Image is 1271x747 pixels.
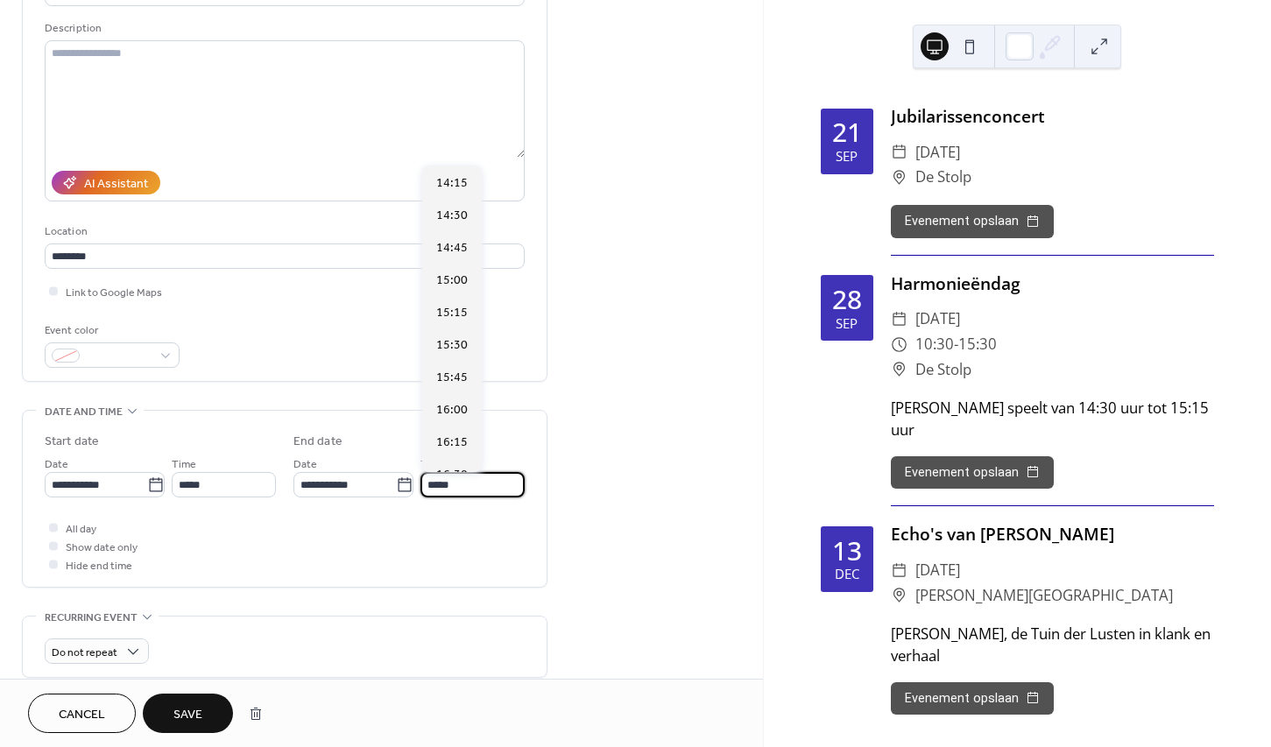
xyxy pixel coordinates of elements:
[915,357,971,383] span: De Stolp
[891,522,1214,547] div: Echo's van [PERSON_NAME]
[52,171,160,194] button: AI Assistant
[28,694,136,733] button: Cancel
[293,455,317,474] span: Date
[84,175,148,194] div: AI Assistant
[143,694,233,733] button: Save
[436,238,468,257] span: 14:45
[436,368,468,386] span: 15:45
[436,400,468,419] span: 16:00
[836,317,858,330] div: sep
[45,455,68,474] span: Date
[436,433,468,451] span: 16:15
[891,165,907,190] div: ​
[891,682,1054,715] button: Evenement opslaan
[891,456,1054,490] button: Evenement opslaan
[954,332,958,357] span: -
[915,165,971,190] span: De Stolp
[436,173,468,192] span: 14:15
[59,706,105,724] span: Cancel
[66,520,96,539] span: All day
[832,119,862,145] div: 21
[891,558,907,583] div: ​
[436,335,468,354] span: 15:30
[915,558,960,583] span: [DATE]
[915,332,954,357] span: 10:30
[45,403,123,421] span: Date and time
[832,286,862,313] div: 28
[891,623,1214,666] div: [PERSON_NAME], de Tuin der Lusten in klank en verhaal
[66,557,132,575] span: Hide end time
[915,140,960,166] span: [DATE]
[420,455,445,474] span: Time
[891,307,907,332] div: ​
[891,271,1214,297] div: Harmonieëndag
[436,206,468,224] span: 14:30
[45,609,138,627] span: Recurring event
[891,583,907,609] div: ​
[45,19,521,38] div: Description
[958,332,997,357] span: 15:30
[66,284,162,302] span: Link to Google Maps
[915,583,1173,609] span: [PERSON_NAME][GEOGRAPHIC_DATA]
[436,271,468,289] span: 15:00
[915,307,960,332] span: [DATE]
[891,205,1054,238] button: Evenement opslaan
[836,150,858,163] div: sep
[891,104,1214,130] div: Jubilarissenconcert
[891,332,907,357] div: ​
[436,465,468,483] span: 16:30
[45,433,99,451] div: Start date
[172,455,196,474] span: Time
[45,222,521,241] div: Location
[52,643,117,663] span: Do not repeat
[891,140,907,166] div: ​
[173,706,202,724] span: Save
[891,397,1214,440] div: [PERSON_NAME] speelt van 14:30 uur tot 15:15 uur
[832,538,862,564] div: 13
[66,539,138,557] span: Show date only
[436,303,468,321] span: 15:15
[835,567,859,581] div: dec
[45,321,176,340] div: Event color
[891,357,907,383] div: ​
[293,433,342,451] div: End date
